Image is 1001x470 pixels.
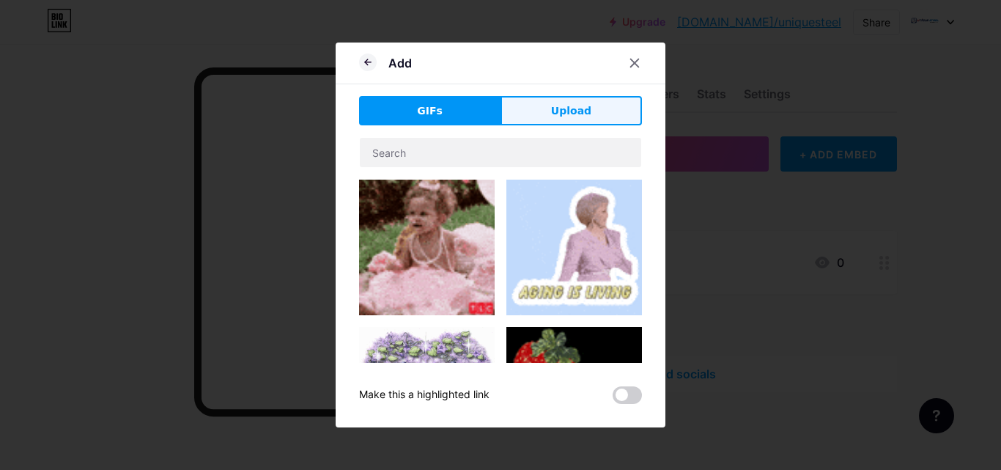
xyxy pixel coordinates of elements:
[359,386,490,404] div: Make this a highlighted link
[551,103,591,119] span: Upload
[388,54,412,72] div: Add
[500,96,642,125] button: Upload
[359,96,500,125] button: GIFs
[506,180,642,315] img: Gihpy
[417,103,443,119] span: GIFs
[359,327,495,458] img: Gihpy
[360,138,641,167] input: Search
[506,327,642,416] img: Gihpy
[359,180,495,315] img: Gihpy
